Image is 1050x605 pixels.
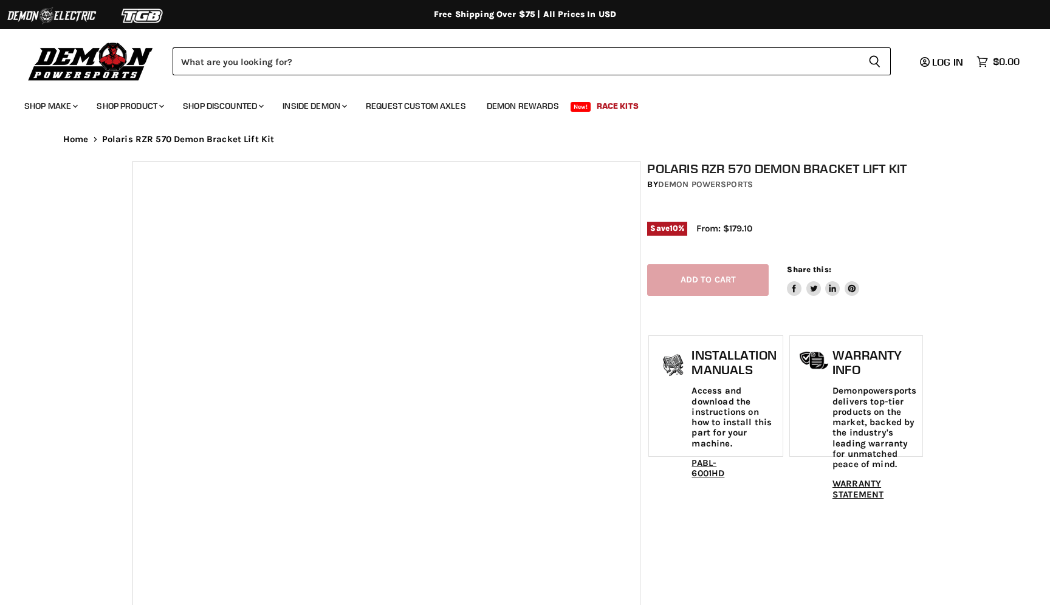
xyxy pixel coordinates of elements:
a: PABL-6001HD [691,457,724,479]
span: From: $179.10 [696,223,752,234]
a: Inside Demon [273,94,354,118]
div: Free Shipping Over $75 | All Prices In USD [39,9,1011,20]
div: by [647,178,924,191]
a: Demon Powersports [658,179,753,190]
nav: Breadcrumbs [39,134,1011,145]
span: Save % [647,222,687,235]
aside: Share this: [787,264,859,296]
a: Home [63,134,89,145]
span: 10 [670,224,678,233]
h1: Polaris RZR 570 Demon Bracket Lift Kit [647,161,924,176]
a: Shop Make [15,94,85,118]
button: Search [859,47,891,75]
p: Demonpowersports delivers top-tier products on the market, backed by the industry's leading warra... [832,386,916,470]
span: Log in [932,56,963,68]
span: Share this: [787,265,831,274]
input: Search [173,47,859,75]
h1: Warranty Info [832,348,916,377]
span: $0.00 [993,56,1020,67]
span: Polaris RZR 570 Demon Bracket Lift Kit [102,134,275,145]
span: New! [571,102,591,112]
a: WARRANTY STATEMENT [832,478,884,499]
img: TGB Logo 2 [97,4,188,27]
img: warranty-icon.png [799,351,829,370]
p: Access and download the instructions on how to install this part for your machine. [691,386,776,449]
a: Race Kits [588,94,648,118]
a: Log in [914,56,970,67]
img: Demon Electric Logo 2 [6,4,97,27]
a: Shop Product [87,94,171,118]
a: Shop Discounted [174,94,271,118]
a: Request Custom Axles [357,94,475,118]
ul: Main menu [15,89,1017,118]
h1: Installation Manuals [691,348,776,377]
img: Demon Powersports [24,39,157,83]
img: install_manual-icon.png [658,351,688,381]
a: $0.00 [970,53,1026,70]
a: Demon Rewards [478,94,568,118]
form: Product [173,47,891,75]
